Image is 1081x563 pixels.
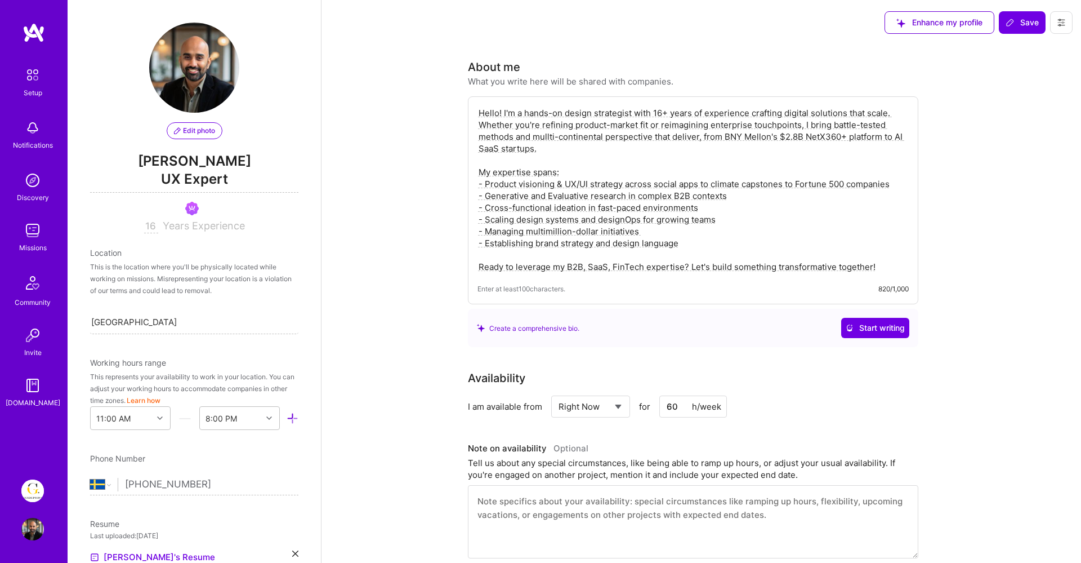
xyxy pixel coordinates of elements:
[144,220,158,233] input: XX
[477,106,909,274] textarea: Hello! I'm a hands-on design strategist with 16+ years of experience crafting digital solutions t...
[185,202,199,215] img: Been on Mission
[21,117,44,139] img: bell
[206,413,237,424] div: 8:00 PM
[468,370,525,387] div: Availability
[174,126,215,136] span: Edit photo
[477,283,565,295] span: Enter at least 100 characters.
[90,371,298,406] div: This represents your availability to work in your location. You can adjust your working hours to ...
[21,219,44,242] img: teamwork
[90,247,298,259] div: Location
[6,397,60,409] div: [DOMAIN_NAME]
[90,170,298,193] span: UX Expert
[878,283,909,295] div: 820/1,000
[846,324,854,332] i: icon CrystalBallWhite
[90,519,119,529] span: Resume
[266,415,272,421] i: icon Chevron
[468,59,520,76] div: About me
[999,11,1046,34] button: Save
[468,76,673,87] div: What you write here will be shared with companies.
[468,457,918,481] div: Tell us about any special circumstances, like being able to ramp up hours, or adjust your usual a...
[17,192,49,203] div: Discovery
[15,296,51,308] div: Community
[841,318,909,338] button: Start writing
[90,553,99,562] img: Resume
[659,396,727,418] input: XX
[23,23,45,43] img: logo
[90,261,298,296] div: This is the location where you'll be physically located while working on missions. Misrepresentin...
[477,322,579,334] div: Create a comprehensive bio.
[1006,17,1039,28] span: Save
[149,23,239,113] img: User Avatar
[846,322,905,334] span: Start writing
[292,551,298,557] i: icon Close
[174,127,181,134] i: icon PencilPurple
[468,401,542,413] div: I am available from
[21,63,44,87] img: setup
[21,169,44,192] img: discovery
[19,242,47,254] div: Missions
[21,374,44,397] img: guide book
[639,401,650,413] span: for
[90,153,298,170] span: [PERSON_NAME]
[468,440,588,457] div: Note on availability
[21,518,44,540] img: User Avatar
[19,518,47,540] a: User Avatar
[553,443,588,454] span: Optional
[24,87,42,99] div: Setup
[163,220,245,232] span: Years Experience
[90,454,145,463] span: Phone Number
[692,401,721,413] div: h/week
[127,394,160,406] button: Learn how
[167,122,222,139] button: Edit photo
[96,413,131,424] div: 11:00 AM
[90,530,298,542] div: Last uploaded: [DATE]
[21,324,44,347] img: Invite
[13,139,53,151] div: Notifications
[19,269,46,296] img: Community
[179,413,191,424] i: icon HorizontalInLineDivider
[21,480,44,502] img: Guidepoint: Client Platform
[24,347,42,358] div: Invite
[157,415,163,421] i: icon Chevron
[477,324,485,332] i: icon SuggestedTeams
[90,358,166,367] span: Working hours range
[125,468,298,501] input: +1 (000) 000-0000
[19,480,47,502] a: Guidepoint: Client Platform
